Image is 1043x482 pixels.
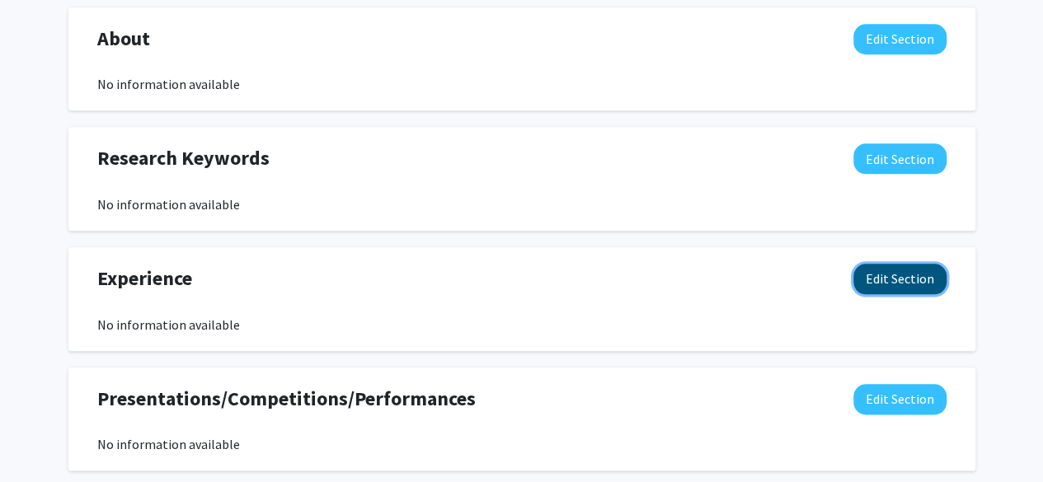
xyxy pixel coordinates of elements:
[97,384,476,414] span: Presentations/Competitions/Performances
[97,434,947,454] div: No information available
[97,315,947,335] div: No information available
[853,384,947,414] button: Edit Presentations/Competitions/Performances
[97,74,947,94] div: No information available
[97,264,192,293] span: Experience
[12,408,70,470] iframe: Chat
[853,24,947,54] button: Edit About
[853,143,947,174] button: Edit Research Keywords
[97,143,270,173] span: Research Keywords
[97,24,150,54] span: About
[853,264,947,294] button: Edit Experience
[97,194,947,214] div: No information available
